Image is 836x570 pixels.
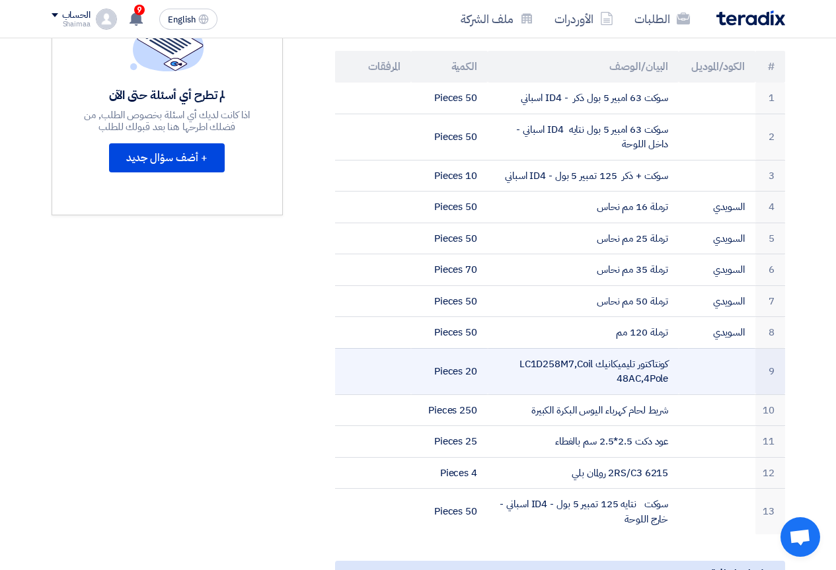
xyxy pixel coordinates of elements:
[488,457,679,489] td: 2RS/C3 6215 رولمان بلي
[488,348,679,394] td: كونتاكتور تليميكانيك LC1D258M7,Coil 48AC,4Pole
[488,394,679,426] td: شريط لحام كهرباء اليوس البكرة الكبيرة
[755,317,785,349] td: 8
[679,285,755,317] td: السويدي
[488,285,679,317] td: ترملة 50 مم نحاس
[335,51,412,83] th: المرفقات
[411,160,488,192] td: 10 Pieces
[716,11,785,26] img: Teradix logo
[488,114,679,160] td: سوكت 63 امبير 5 بول نتايه ID4 اسباني - داخل اللوحة
[755,426,785,458] td: 11
[755,223,785,254] td: 5
[755,51,785,83] th: #
[755,285,785,317] td: 7
[488,83,679,114] td: سوكت 63 امبير 5 بول ذكر - ID4 اسباني
[488,160,679,192] td: سوكت + ذكر 125 تمبير 5 بول - ID4 اسباني
[130,9,204,71] img: empty_state_list.svg
[488,254,679,286] td: ترملة 35 مم نحاس
[755,457,785,489] td: 12
[168,15,196,24] span: English
[450,3,544,34] a: ملف الشركة
[159,9,217,30] button: English
[411,394,488,426] td: 250 Pieces
[411,348,488,394] td: 20 Pieces
[488,489,679,535] td: سوكت نتايه 125 تمبير 5 بول - ID4 اسباني - خارج اللوحة
[679,254,755,286] td: السويدي
[411,317,488,349] td: 50 Pieces
[488,223,679,254] td: ترملة 25 مم نحاس
[755,192,785,223] td: 4
[96,9,117,30] img: profile_test.png
[488,51,679,83] th: البيان/الوصف
[679,192,755,223] td: السويدي
[679,223,755,254] td: السويدي
[488,426,679,458] td: عود دكت 2.5*2.5 سم بالغطاء
[411,285,488,317] td: 50 Pieces
[755,83,785,114] td: 1
[780,517,820,557] a: Open chat
[755,114,785,160] td: 2
[488,192,679,223] td: ترملة 16 مم نحاس
[544,3,624,34] a: الأوردرات
[411,489,488,535] td: 50 Pieces
[134,5,145,15] span: 9
[411,192,488,223] td: 50 Pieces
[755,160,785,192] td: 3
[755,254,785,286] td: 6
[755,394,785,426] td: 10
[411,223,488,254] td: 50 Pieces
[411,457,488,489] td: 4 Pieces
[109,143,225,172] button: + أضف سؤال جديد
[71,87,264,102] div: لم تطرح أي أسئلة حتى الآن
[411,426,488,458] td: 25 Pieces
[624,3,701,34] a: الطلبات
[71,109,264,133] div: اذا كانت لديك أي اسئلة بخصوص الطلب, من فضلك اطرحها هنا بعد قبولك للطلب
[679,317,755,349] td: السويدي
[755,489,785,535] td: 13
[411,114,488,160] td: 50 Pieces
[62,10,91,21] div: الحساب
[755,348,785,394] td: 9
[679,51,755,83] th: الكود/الموديل
[411,254,488,286] td: 70 Pieces
[488,317,679,349] td: ترملة 120 مم
[411,51,488,83] th: الكمية
[52,20,91,28] div: Shaimaa
[411,83,488,114] td: 50 Pieces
